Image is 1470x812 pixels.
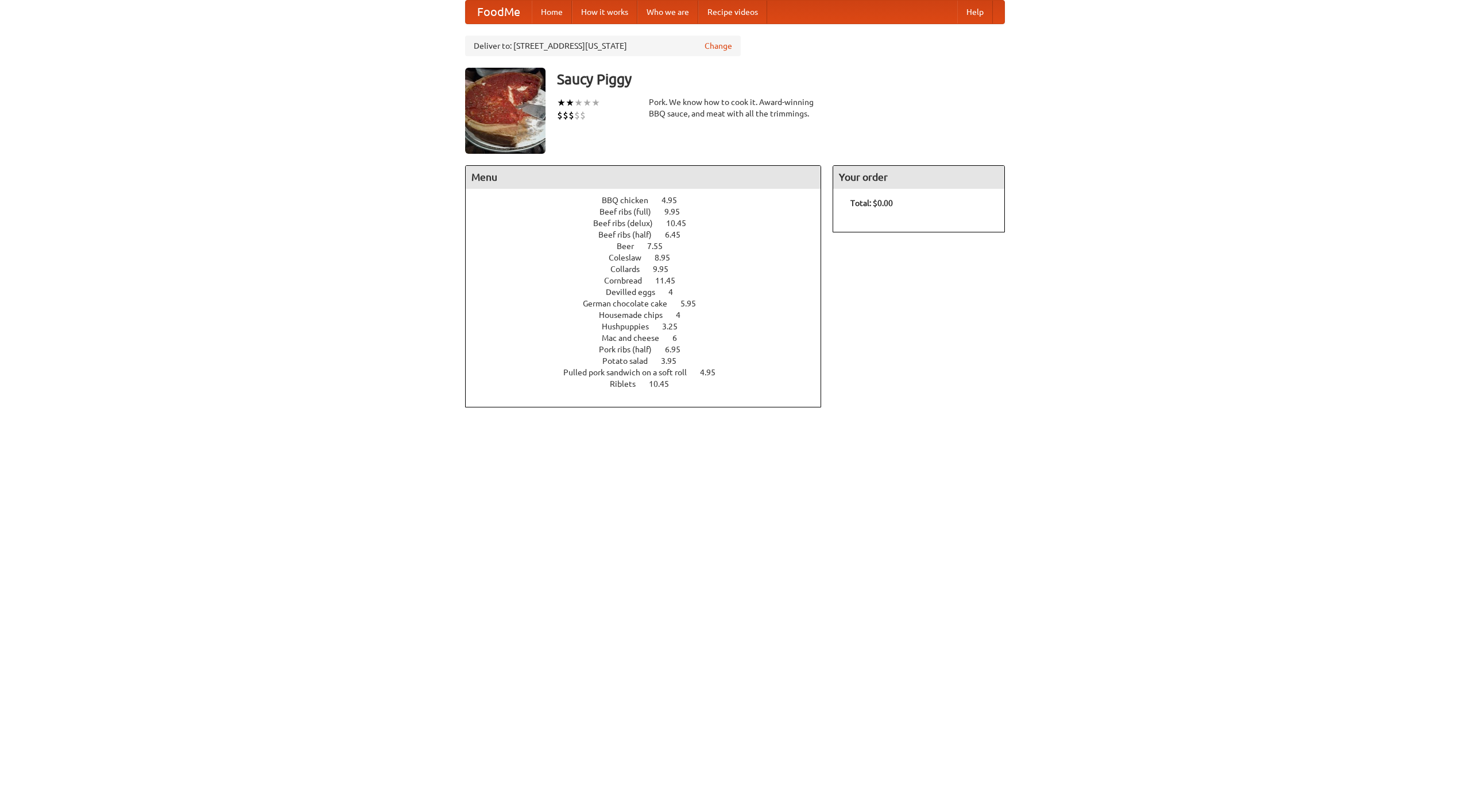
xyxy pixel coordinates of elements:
span: Pork ribs (half) [599,345,663,354]
span: Pulled pork sandwich on a soft roll [563,368,698,377]
a: Housemade chips 4 [599,310,702,320]
span: 4.95 [661,196,688,205]
b: Total: $0.00 [850,199,893,208]
span: Beef ribs (full) [599,207,663,216]
span: Hushpuppies [602,322,660,331]
span: 4.95 [700,368,727,377]
span: 10.45 [649,379,680,388]
a: Devilled eggs 4 [606,287,694,297]
a: Potato salad 3.95 [602,356,698,366]
li: $ [563,109,568,122]
a: FoodMe [466,1,532,24]
a: Cornbread 11.45 [604,276,697,285]
h4: Menu [466,166,821,189]
span: Potato salad [602,356,659,366]
a: Pork ribs (half) 6.95 [599,345,702,354]
a: How it works [572,1,637,24]
span: Housemade chips [599,310,674,320]
img: angular.jpg [465,68,546,154]
span: German chocolate cake [583,299,679,308]
span: Devilled eggs [606,287,667,297]
span: Cornbread [604,276,653,285]
li: ★ [591,96,600,109]
span: 5.95 [680,299,707,308]
li: $ [574,109,580,122]
div: Pork. We know how to cook it. Award-winning BBQ sauce, and meat with all the trimmings. [649,96,821,119]
span: Mac and cheese [602,333,671,343]
a: German chocolate cake 5.95 [583,299,717,308]
a: Help [957,1,993,24]
span: 3.25 [662,322,689,331]
span: 7.55 [647,242,674,251]
span: 4 [668,287,684,297]
span: 9.95 [653,265,680,274]
h3: Saucy Piggy [557,68,1005,91]
a: Hushpuppies 3.25 [602,322,699,331]
span: Riblets [610,379,647,388]
div: Deliver to: [STREET_ADDRESS][US_STATE] [465,36,741,56]
li: ★ [557,96,566,109]
span: Beer [617,242,645,251]
a: Home [532,1,572,24]
span: Beef ribs (half) [598,230,663,239]
a: Change [705,40,732,52]
span: 8.95 [655,253,682,262]
li: $ [557,109,563,122]
li: ★ [566,96,574,109]
span: BBQ chicken [602,196,660,205]
li: ★ [583,96,591,109]
a: Who we are [637,1,698,24]
a: Beer 7.55 [617,242,684,251]
span: 6 [672,333,688,343]
a: Pulled pork sandwich on a soft roll 4.95 [563,368,737,377]
span: 4 [676,310,692,320]
span: 3.95 [661,356,688,366]
span: 10.45 [666,219,698,228]
a: Beef ribs (full) 9.95 [599,207,701,216]
a: Mac and cheese 6 [602,333,698,343]
a: Riblets 10.45 [610,379,690,388]
a: Recipe videos [698,1,767,24]
a: Collards 9.95 [610,265,690,274]
a: BBQ chicken 4.95 [602,196,698,205]
a: Beef ribs (half) 6.45 [598,230,702,239]
span: Collards [610,265,651,274]
span: Beef ribs (delux) [593,219,664,228]
li: ★ [574,96,583,109]
li: $ [580,109,586,122]
span: 11.45 [655,276,687,285]
a: Coleslaw 8.95 [609,253,691,262]
li: $ [568,109,574,122]
h4: Your order [833,166,1004,189]
span: Coleslaw [609,253,653,262]
a: Beef ribs (delux) 10.45 [593,219,707,228]
span: 6.45 [665,230,692,239]
span: 9.95 [664,207,691,216]
span: 6.95 [665,345,692,354]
